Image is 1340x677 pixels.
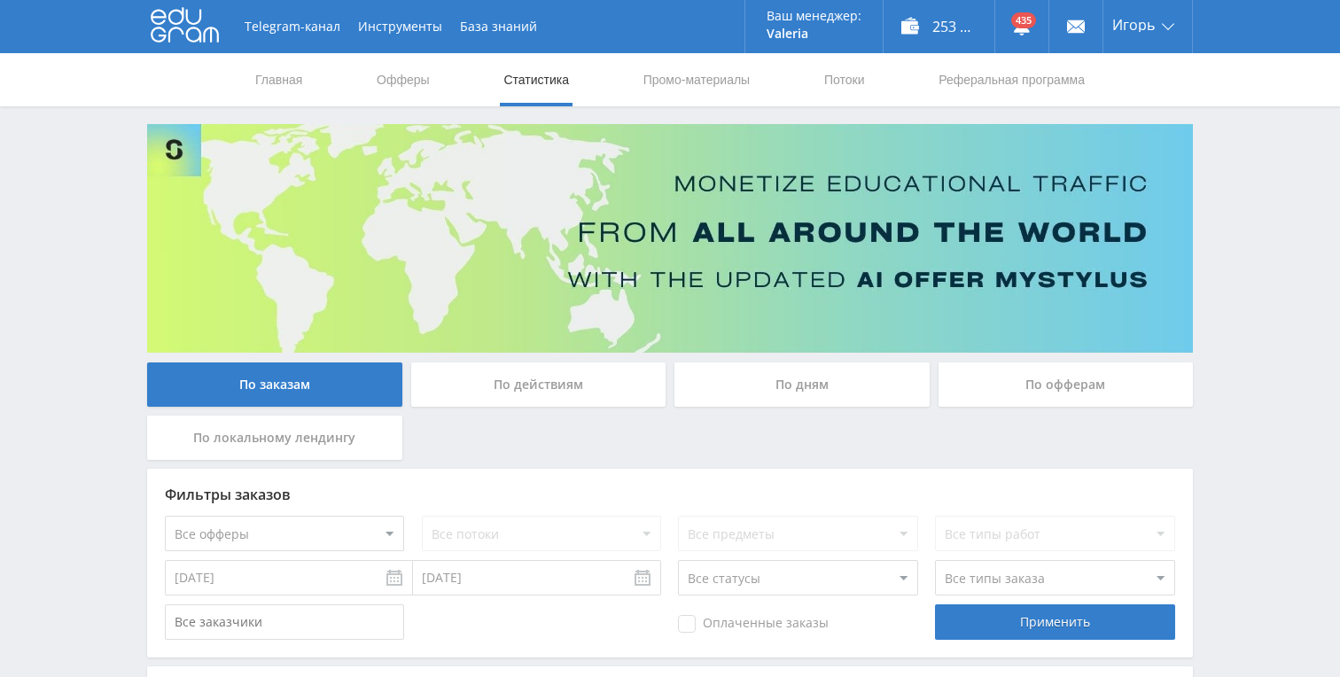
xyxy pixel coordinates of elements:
[411,362,666,407] div: По действиям
[1112,18,1155,32] span: Игорь
[674,362,930,407] div: По дням
[502,53,571,106] a: Статистика
[767,9,861,23] p: Ваш менеджер:
[935,604,1174,640] div: Применить
[147,124,1193,353] img: Banner
[822,53,867,106] a: Потоки
[165,604,404,640] input: Все заказчики
[939,362,1194,407] div: По офферам
[253,53,304,106] a: Главная
[165,486,1175,502] div: Фильтры заказов
[937,53,1087,106] a: Реферальная программа
[147,416,402,460] div: По локальному лендингу
[678,615,829,633] span: Оплаченные заказы
[767,27,861,41] p: Valeria
[642,53,752,106] a: Промо-материалы
[375,53,432,106] a: Офферы
[147,362,402,407] div: По заказам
